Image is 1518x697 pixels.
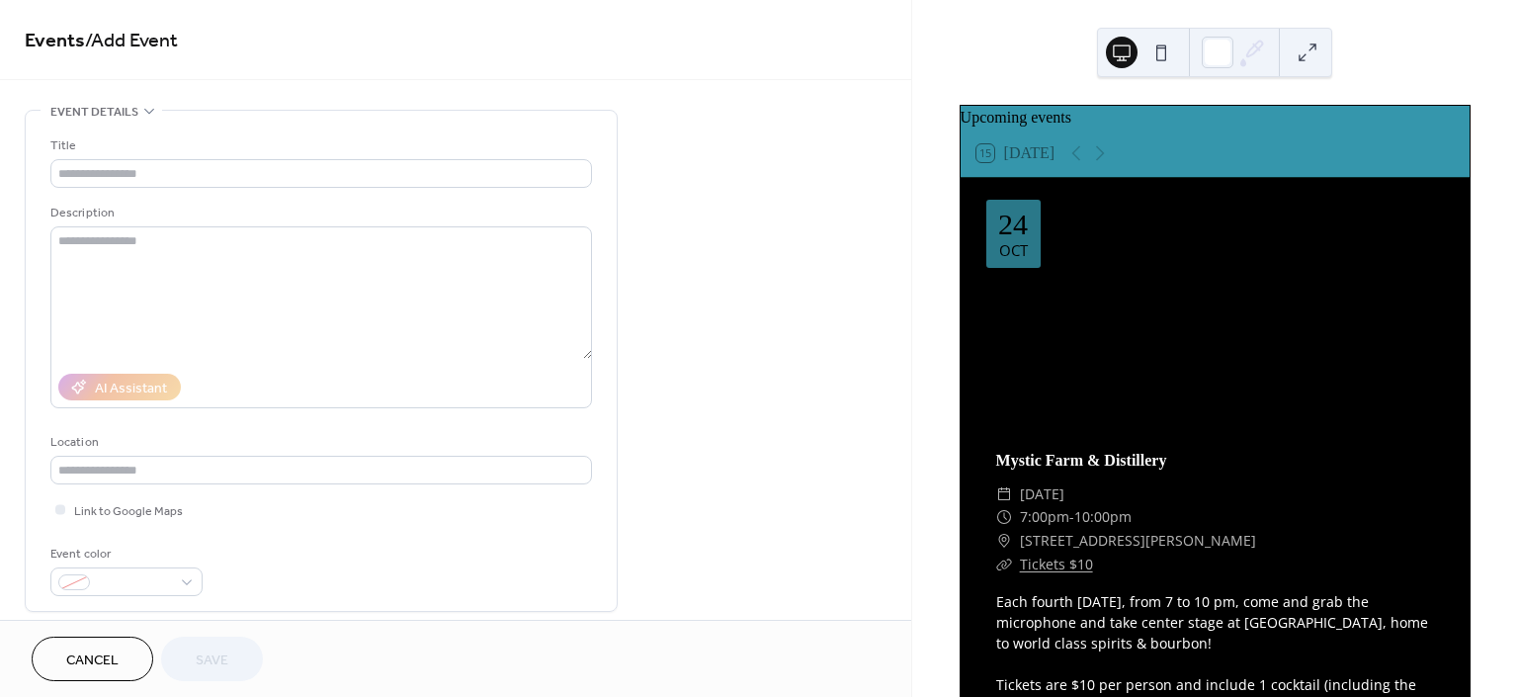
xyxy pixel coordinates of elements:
span: Event details [50,102,138,123]
div: Description [50,203,588,223]
span: Cancel [66,651,119,671]
div: Title [50,135,588,156]
span: [STREET_ADDRESS][PERSON_NAME] [1020,529,1256,553]
span: [DATE] [1020,482,1064,506]
span: 7:00pm [1020,505,1069,529]
div: Event color [50,544,199,565]
a: Mystic Farm & Distillery [996,452,1167,469]
div: ​ [996,529,1012,553]
span: / Add Event [85,22,178,60]
div: Oct [999,243,1028,258]
div: Location [50,432,588,453]
span: 10:00pm [1074,505,1132,529]
span: Link to Google Maps [74,501,183,522]
div: 24 [998,210,1028,239]
button: Cancel [32,637,153,681]
span: - [1069,505,1074,529]
div: ​ [996,553,1012,576]
div: ​ [996,482,1012,506]
div: Upcoming events [961,106,1470,130]
a: Tickets $10 [1020,555,1093,573]
a: Events [25,22,85,60]
div: ​ [996,505,1012,529]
